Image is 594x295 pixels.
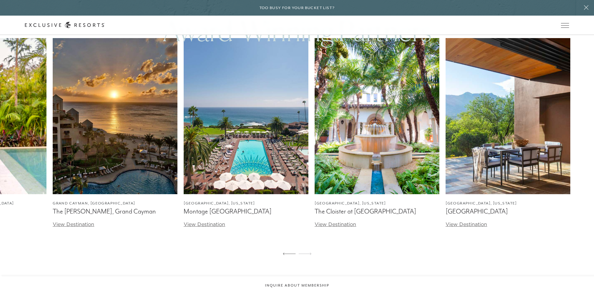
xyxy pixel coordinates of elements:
[184,200,308,206] figcaption: [GEOGRAPHIC_DATA], [US_STATE]
[53,38,177,228] a: Grand Cayman, [GEOGRAPHIC_DATA]The [PERSON_NAME], Grand CaymanView Destination
[184,208,308,215] figcaption: Montage [GEOGRAPHIC_DATA]
[315,221,356,227] a: View Destination
[446,221,487,227] a: View Destination
[259,5,335,11] h6: Too busy for your bucket list?
[561,23,569,27] button: Open navigation
[184,221,225,227] a: View Destination
[446,200,570,206] figcaption: [GEOGRAPHIC_DATA], [US_STATE]
[53,200,177,206] figcaption: Grand Cayman, [GEOGRAPHIC_DATA]
[446,38,570,228] a: [GEOGRAPHIC_DATA], [US_STATE][GEOGRAPHIC_DATA]View Destination
[315,200,439,206] figcaption: [GEOGRAPHIC_DATA], [US_STATE]
[184,38,308,228] a: [GEOGRAPHIC_DATA], [US_STATE]Montage [GEOGRAPHIC_DATA]View Destination
[53,221,94,227] a: View Destination
[446,208,570,215] figcaption: [GEOGRAPHIC_DATA]
[315,38,439,228] a: [GEOGRAPHIC_DATA], [US_STATE]The Cloister at [GEOGRAPHIC_DATA]View Destination
[315,208,439,215] figcaption: The Cloister at [GEOGRAPHIC_DATA]
[53,208,177,215] figcaption: The [PERSON_NAME], Grand Cayman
